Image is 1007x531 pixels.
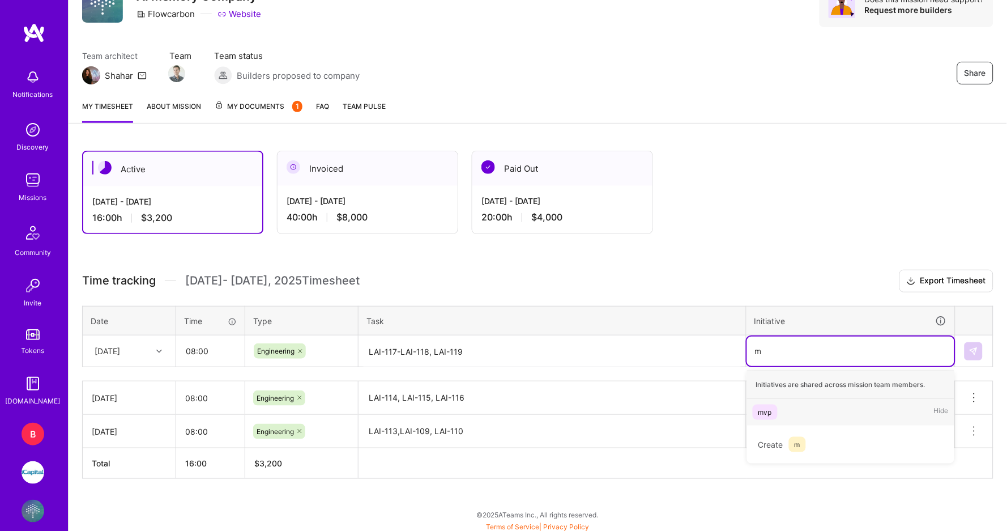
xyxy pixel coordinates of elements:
img: Community [19,219,46,247]
span: $3,200 [141,212,172,224]
span: $ 3,200 [254,458,282,468]
img: Builders proposed to company [214,66,232,84]
img: Invoiced [287,160,300,174]
div: 16:00 h [92,212,253,224]
i: icon Mail [138,71,147,80]
div: Invoiced [278,151,458,186]
img: Team Member Avatar [168,65,185,82]
textarea: LAI-117-LAI-118, LAI-119 [360,337,745,367]
a: Terms of Service [486,522,539,531]
i: icon Download [907,275,916,287]
img: tokens [26,329,40,340]
th: Task [359,306,746,335]
a: My timesheet [82,100,133,123]
div: Create [753,431,949,458]
span: Team Pulse [343,102,386,111]
span: Team status [214,50,360,62]
span: | [486,522,589,531]
div: Active [83,152,262,186]
div: mvp [758,406,772,418]
a: My Documents1 [215,100,302,123]
img: Invite [22,274,44,297]
textarea: LAI-114, LAI-115, LAI-116 [360,383,745,414]
div: [DATE] [92,426,167,437]
input: HH:MM [176,417,245,447]
a: Flowcarbon: AI Memory Company [19,500,47,522]
div: Community [15,247,51,258]
span: Time tracking [82,274,156,288]
span: m [789,437,806,452]
a: FAQ [316,100,329,123]
div: Invite [24,297,42,309]
img: discovery [22,118,44,141]
span: Share [965,67,986,79]
div: Tokens [22,345,45,356]
a: Privacy Policy [543,522,589,531]
div: [DATE] [92,392,167,404]
img: Paid Out [481,160,495,174]
span: Team [169,50,191,62]
div: B [22,423,44,445]
div: Time [184,315,237,327]
textarea: LAI-113,LAI-109, LAI-110 [360,416,745,447]
input: HH:MM [176,383,245,413]
div: [DOMAIN_NAME] [6,395,61,407]
img: logo [23,23,45,43]
div: Initiative [754,315,947,328]
div: Missions [19,192,47,203]
span: $4,000 [531,211,562,223]
img: bell [22,66,44,88]
i: icon CompanyGray [136,10,146,19]
a: Website [217,8,261,20]
img: Active [98,161,112,175]
button: Share [957,62,993,84]
span: [DATE] - [DATE] , 2025 Timesheet [185,274,360,288]
span: Builders proposed to company [237,70,360,82]
img: iCapital: Build and maintain RESTful API [22,461,44,484]
img: guide book [22,372,44,395]
img: Team Architect [82,66,100,84]
div: [DATE] - [DATE] [481,195,643,207]
img: Flowcarbon: AI Memory Company [22,500,44,522]
div: 1 [292,101,302,112]
i: icon Chevron [156,349,162,354]
th: Type [245,306,359,335]
div: Discovery [17,141,49,153]
div: Paid Out [472,151,652,186]
a: B [19,423,47,445]
div: [DATE] [95,345,120,357]
div: Flowcarbon [136,8,195,20]
th: Date [83,306,176,335]
th: 16:00 [176,448,245,479]
div: Notifications [13,88,53,100]
img: teamwork [22,169,44,192]
span: $8,000 [336,211,368,223]
span: Team architect [82,50,147,62]
div: Request more builders [865,5,984,15]
span: Engineering [257,347,295,355]
span: Engineering [257,427,294,436]
a: Team Member Avatar [169,64,184,83]
div: Shahar [105,70,133,82]
th: Total [83,448,176,479]
input: HH:MM [177,336,244,366]
span: Engineering [257,394,294,402]
div: 20:00 h [481,211,643,223]
div: © 2025 ATeams Inc., All rights reserved. [68,500,1007,529]
a: About Mission [147,100,201,123]
button: Export Timesheet [899,270,993,292]
a: Team Pulse [343,100,386,123]
div: [DATE] - [DATE] [92,196,253,207]
div: 40:00 h [287,211,449,223]
img: Submit [969,347,978,356]
div: [DATE] - [DATE] [287,195,449,207]
span: My Documents [215,100,302,113]
span: Hide [934,405,949,420]
a: iCapital: Build and maintain RESTful API [19,461,47,484]
div: Initiatives are shared across mission team members. [747,371,954,399]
